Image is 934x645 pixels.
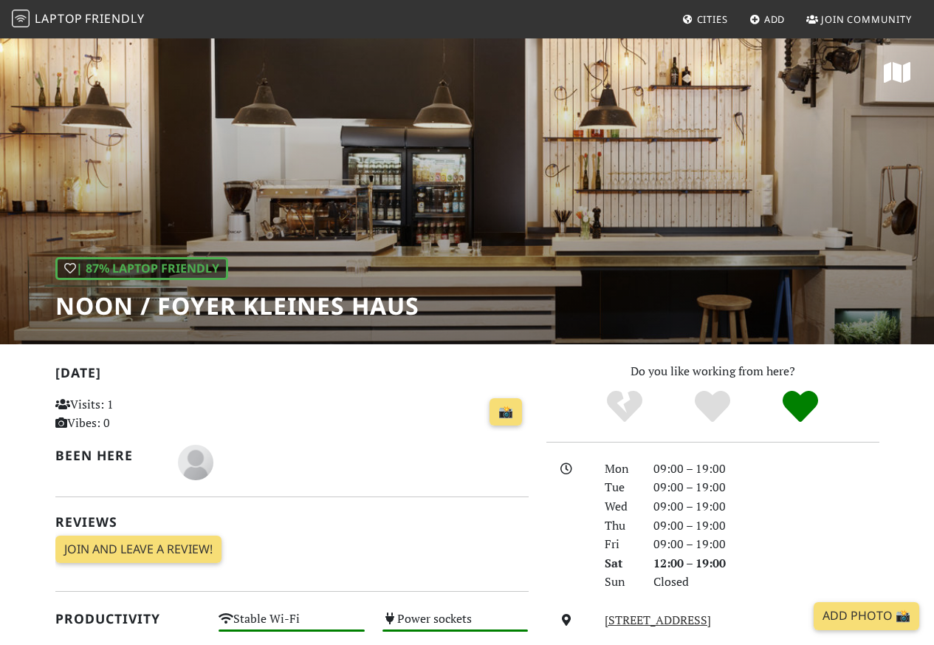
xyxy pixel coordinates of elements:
[596,460,645,479] div: Mon
[596,516,645,536] div: Thu
[645,478,888,497] div: 09:00 – 19:00
[490,398,522,426] a: 📸
[645,535,888,554] div: 09:00 – 19:00
[596,554,645,573] div: Sat
[55,292,419,320] h1: noon / Foyer Kleines Haus
[55,536,222,564] a: Join and leave a review!
[55,448,160,463] h2: Been here
[697,13,728,26] span: Cities
[12,7,145,33] a: LaptopFriendly LaptopFriendly
[645,460,888,479] div: 09:00 – 19:00
[210,608,374,644] div: Stable Wi-Fi
[676,6,734,33] a: Cities
[178,445,213,480] img: blank-535327c66bd565773addf3077783bbfce4b00ec00e9fd257753287c682c7fa38.png
[55,365,529,386] h2: [DATE]
[764,13,786,26] span: Add
[596,535,645,554] div: Fri
[581,389,669,426] div: No
[756,389,844,426] div: Definitely!
[669,389,757,426] div: Yes
[596,497,645,516] div: Wed
[55,395,202,433] p: Visits: 1 Vibes: 0
[645,573,888,592] div: Closed
[55,257,228,281] div: | 87% Laptop Friendly
[85,10,144,27] span: Friendly
[596,573,645,592] div: Sun
[12,10,30,27] img: LaptopFriendly
[55,611,202,627] h2: Productivity
[374,608,538,644] div: Power sockets
[645,554,888,573] div: 12:00 – 19:00
[55,514,529,530] h2: Reviews
[178,453,213,469] span: Paula Menzel
[821,13,912,26] span: Join Community
[645,497,888,516] div: 09:00 – 19:00
[814,602,919,630] a: Add Photo 📸
[645,516,888,536] div: 09:00 – 19:00
[596,478,645,497] div: Tue
[35,10,83,27] span: Laptop
[605,612,711,628] a: [STREET_ADDRESS]
[800,6,918,33] a: Join Community
[546,362,879,381] p: Do you like working from here?
[744,6,792,33] a: Add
